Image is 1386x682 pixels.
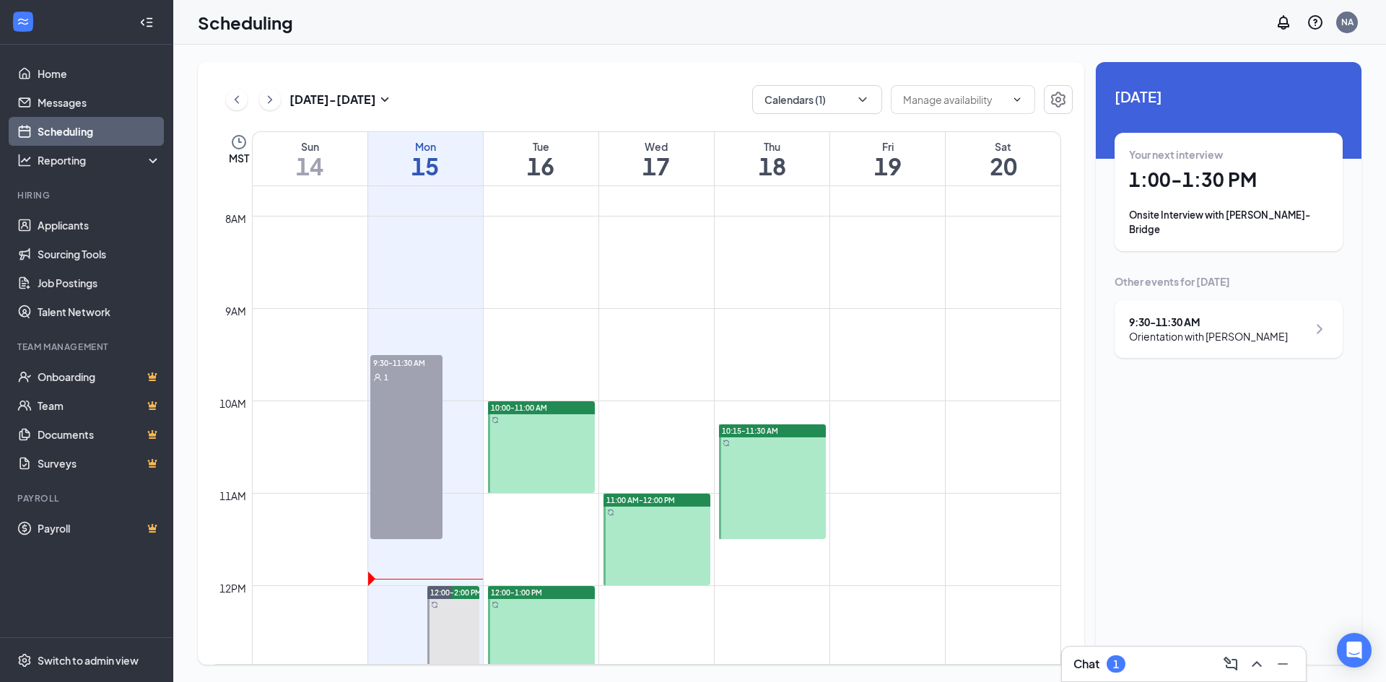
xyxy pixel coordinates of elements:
[38,117,161,146] a: Scheduling
[1307,14,1324,31] svg: QuestionInfo
[599,154,714,178] h1: 17
[16,14,30,29] svg: WorkstreamLogo
[491,587,542,598] span: 12:00-1:00 PM
[38,240,161,268] a: Sourcing Tools
[17,153,32,167] svg: Analysis
[1011,94,1023,105] svg: ChevronDown
[492,416,499,424] svg: Sync
[430,587,481,598] span: 12:00-2:00 PM
[38,297,161,326] a: Talent Network
[222,303,249,319] div: 9am
[17,653,32,668] svg: Settings
[253,139,367,154] div: Sun
[368,154,483,178] h1: 15
[491,403,547,413] span: 10:00-11:00 AM
[38,88,161,117] a: Messages
[217,580,249,596] div: 12pm
[1275,14,1292,31] svg: Notifications
[38,420,161,449] a: DocumentsCrown
[259,89,281,110] button: ChevronRight
[722,426,778,436] span: 10:15-11:30 AM
[1044,85,1073,114] button: Settings
[1311,320,1328,338] svg: ChevronRight
[607,509,614,516] svg: Sync
[217,488,249,504] div: 11am
[17,492,158,504] div: Payroll
[1115,85,1343,108] span: [DATE]
[492,601,499,608] svg: Sync
[946,154,1060,178] h1: 20
[368,139,483,154] div: Mon
[599,139,714,154] div: Wed
[373,373,382,382] svg: User
[1219,652,1242,676] button: ComposeMessage
[289,92,376,108] h3: [DATE] - [DATE]
[1115,274,1343,289] div: Other events for [DATE]
[376,91,393,108] svg: SmallChevronDown
[226,89,248,110] button: ChevronLeft
[903,92,1006,108] input: Manage availability
[38,514,161,543] a: PayrollCrown
[384,372,388,382] span: 1
[217,395,249,411] div: 10am
[230,91,244,108] svg: ChevronLeft
[855,92,870,107] svg: ChevronDown
[1073,656,1099,672] h3: Chat
[38,211,161,240] a: Applicants
[1274,655,1291,673] svg: Minimize
[139,15,154,30] svg: Collapse
[830,132,945,185] a: September 19, 2025
[253,132,367,185] a: September 14, 2025
[606,495,675,505] span: 11:00 AM-12:00 PM
[38,653,139,668] div: Switch to admin view
[17,189,158,201] div: Hiring
[723,440,730,447] svg: Sync
[1129,147,1328,162] div: Your next interview
[484,154,598,178] h1: 16
[715,139,829,154] div: Thu
[38,449,161,478] a: SurveysCrown
[38,59,161,88] a: Home
[1341,16,1354,28] div: NA
[599,132,714,185] a: September 17, 2025
[1222,655,1239,673] svg: ComposeMessage
[1129,329,1288,344] div: Orientation with [PERSON_NAME]
[715,154,829,178] h1: 18
[484,139,598,154] div: Tue
[1271,652,1294,676] button: Minimize
[198,10,293,35] h1: Scheduling
[222,211,249,227] div: 8am
[263,91,277,108] svg: ChevronRight
[368,132,483,185] a: September 15, 2025
[1129,208,1328,237] div: Onsite Interview with [PERSON_NAME]-Bridge
[946,139,1060,154] div: Sat
[38,391,161,420] a: TeamCrown
[431,601,438,608] svg: Sync
[1245,652,1268,676] button: ChevronUp
[230,134,248,151] svg: Clock
[1248,655,1265,673] svg: ChevronUp
[1129,167,1328,192] h1: 1:00 - 1:30 PM
[484,132,598,185] a: September 16, 2025
[715,132,829,185] a: September 18, 2025
[752,85,882,114] button: Calendars (1)ChevronDown
[17,341,158,353] div: Team Management
[370,355,443,370] span: 9:30-11:30 AM
[253,154,367,178] h1: 14
[1337,633,1372,668] div: Open Intercom Messenger
[38,153,162,167] div: Reporting
[946,132,1060,185] a: September 20, 2025
[830,139,945,154] div: Fri
[38,362,161,391] a: OnboardingCrown
[1129,315,1288,329] div: 9:30 - 11:30 AM
[38,268,161,297] a: Job Postings
[229,151,249,165] span: MST
[830,154,945,178] h1: 19
[1050,91,1067,108] svg: Settings
[1113,658,1119,670] div: 1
